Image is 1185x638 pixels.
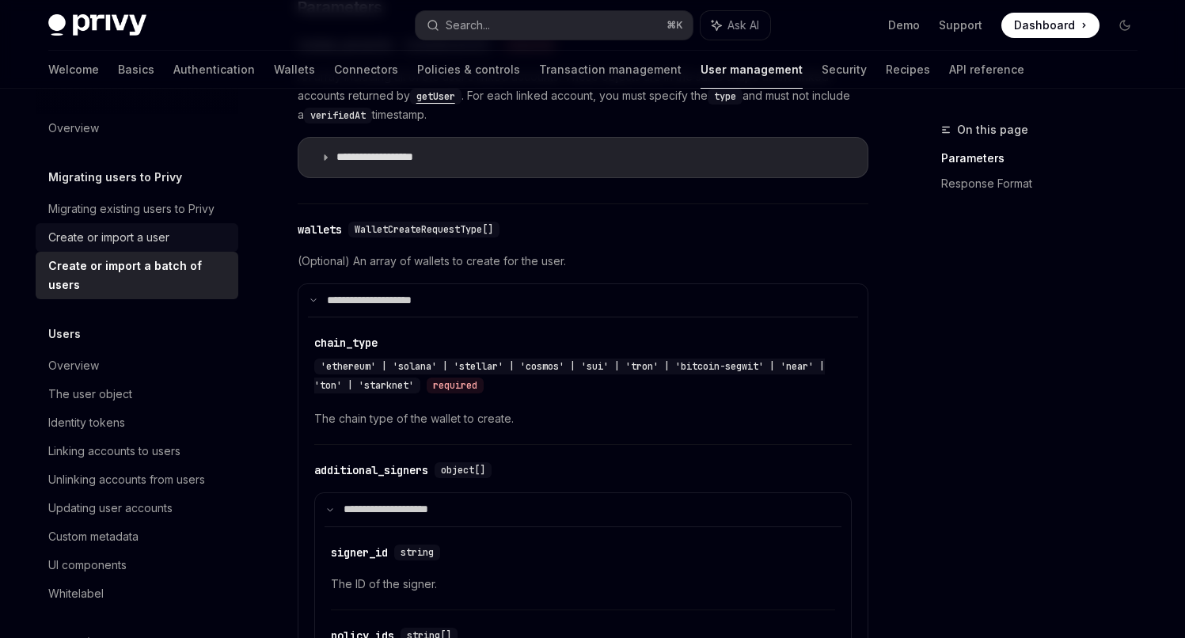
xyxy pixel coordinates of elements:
div: required [427,378,484,393]
a: Create or import a user [36,223,238,252]
span: string [401,546,434,559]
div: Migrating existing users to Privy [48,199,215,218]
a: Response Format [941,171,1150,196]
a: Transaction management [539,51,682,89]
span: The ID of the signer. [331,575,835,594]
a: Security [822,51,867,89]
div: UI components [48,556,127,575]
a: Parameters [941,146,1150,171]
div: signer_id [331,545,388,560]
div: Create or import a batch of users [48,256,229,294]
div: Whitelabel [48,584,104,603]
h5: Users [48,325,81,344]
div: The user object [48,385,132,404]
a: Demo [888,17,920,33]
span: object[] [441,464,485,477]
img: dark logo [48,14,146,36]
span: Ask AI [727,17,759,33]
span: Dashboard [1014,17,1075,33]
a: Linking accounts to users [36,437,238,465]
div: additional_signers [314,462,428,478]
a: User management [701,51,803,89]
span: ⌘ K [667,19,683,32]
div: Updating user accounts [48,499,173,518]
div: Search... [446,16,490,35]
h5: Migrating users to Privy [48,168,182,187]
a: API reference [949,51,1024,89]
a: Updating user accounts [36,494,238,522]
div: Overview [48,356,99,375]
span: The chain type of the wallet to create. [314,409,852,428]
a: Custom metadata [36,522,238,551]
a: Whitelabel [36,579,238,608]
div: Unlinking accounts from users [48,470,205,489]
a: The user object [36,380,238,408]
div: wallets [298,222,342,237]
a: Dashboard [1001,13,1100,38]
span: (Optional) An array of wallets to create for the user. [298,252,868,271]
a: Connectors [334,51,398,89]
code: verifiedAt [304,108,372,123]
a: Migrating existing users to Privy [36,195,238,223]
button: Search...⌘K [416,11,693,40]
div: chain_type [314,335,378,351]
div: Linking accounts to users [48,442,180,461]
div: Custom metadata [48,527,139,546]
span: 'ethereum' | 'solana' | 'stellar' | 'cosmos' | 'sui' | 'tron' | 'bitcoin-segwit' | 'near' | 'ton'... [314,360,825,392]
button: Toggle dark mode [1112,13,1138,38]
a: Recipes [886,51,930,89]
a: Identity tokens [36,408,238,437]
a: Unlinking accounts from users [36,465,238,494]
span: On this page [957,120,1028,139]
a: Wallets [274,51,315,89]
a: Support [939,17,982,33]
a: Overview [36,114,238,142]
code: getUser [410,89,461,104]
a: Basics [118,51,154,89]
div: Create or import a user [48,228,169,247]
button: Ask AI [701,11,770,40]
a: getUser [410,89,461,102]
div: Overview [48,119,99,138]
span: WalletCreateRequestType[] [355,223,493,236]
code: type [708,89,743,104]
a: Authentication [173,51,255,89]
a: Overview [36,351,238,380]
a: Policies & controls [417,51,520,89]
a: UI components [36,551,238,579]
a: Create or import a batch of users [36,252,238,299]
span: An array including all of the user’s linked accounts. These objects are in the same shape as the ... [298,67,868,124]
a: Welcome [48,51,99,89]
div: Identity tokens [48,413,125,432]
